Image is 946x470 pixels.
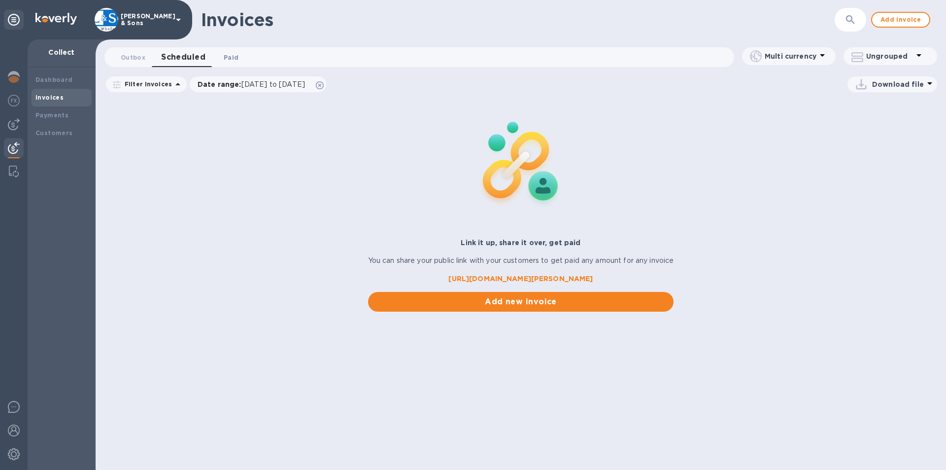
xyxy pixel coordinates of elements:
[241,80,305,88] span: [DATE] to [DATE]
[8,95,20,107] img: Foreign exchange
[448,275,593,283] b: [URL][DOMAIN_NAME][PERSON_NAME]
[201,9,273,30] h1: Invoices
[368,255,674,266] p: You can share your public link with your customers to get paid any amount for any invoice
[35,13,77,25] img: Logo
[35,129,73,137] b: Customers
[161,50,205,64] span: Scheduled
[368,292,674,312] button: Add new invoice
[198,79,310,89] p: Date range :
[121,52,145,63] span: Outbox
[880,14,921,26] span: Add invoice
[224,52,238,63] span: Paid
[765,51,816,61] p: Multi currency
[4,10,24,30] div: Unpin categories
[121,80,172,88] p: Filter Invoices
[368,238,674,248] p: Link it up, share it over, get paid
[872,79,924,89] p: Download file
[866,51,913,61] p: Ungrouped
[35,94,64,101] b: Invoices
[35,111,68,119] b: Payments
[871,12,930,28] button: Add invoice
[35,76,73,83] b: Dashboard
[35,47,88,57] p: Collect
[368,274,674,284] a: [URL][DOMAIN_NAME][PERSON_NAME]
[121,13,170,27] p: [PERSON_NAME] & Sons
[190,76,326,92] div: Date range:[DATE] to [DATE]
[376,296,666,308] span: Add new invoice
